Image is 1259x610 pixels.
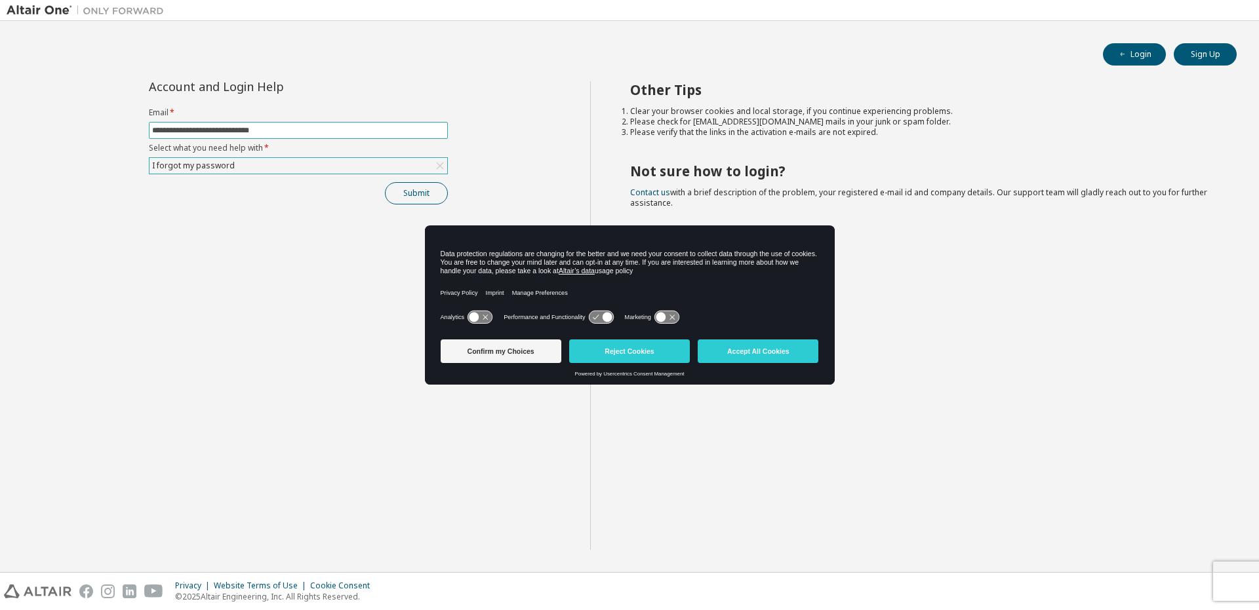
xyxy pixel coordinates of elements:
img: youtube.svg [144,584,163,598]
li: Please verify that the links in the activation e-mails are not expired. [630,127,1214,138]
div: I forgot my password [150,158,447,174]
img: instagram.svg [101,584,115,598]
img: altair_logo.svg [4,584,71,598]
img: linkedin.svg [123,584,136,598]
div: Cookie Consent [310,581,378,591]
li: Please check for [EMAIL_ADDRESS][DOMAIN_NAME] mails in your junk or spam folder. [630,117,1214,127]
h2: Other Tips [630,81,1214,98]
label: Email [149,107,448,118]
h2: Not sure how to login? [630,162,1214,180]
p: © 2025 Altair Engineering, Inc. All Rights Reserved. [175,591,378,602]
img: Altair One [7,4,170,17]
div: Account and Login Help [149,81,388,92]
span: with a brief description of the problem, your registered e-mail id and company details. Our suppo... [630,187,1207,208]
li: Clear your browser cookies and local storage, if you continue experiencing problems. [630,106,1214,117]
button: Submit [385,182,448,204]
button: Login [1103,43,1166,66]
div: Website Terms of Use [214,581,310,591]
div: Privacy [175,581,214,591]
button: Sign Up [1174,43,1237,66]
div: I forgot my password [150,159,237,173]
img: facebook.svg [79,584,93,598]
a: Contact us [630,187,670,198]
label: Select what you need help with [149,143,448,153]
